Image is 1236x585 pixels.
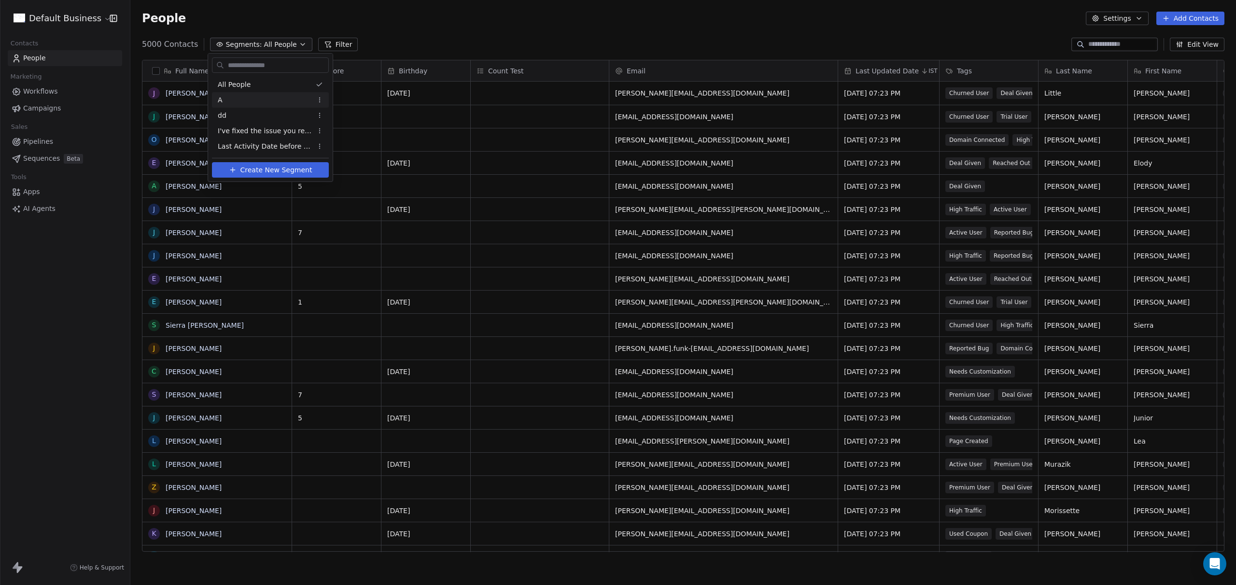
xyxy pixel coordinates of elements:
[218,141,312,152] span: Last Activity Date before [DATE]
[212,162,329,178] button: Create New Segment
[218,95,223,105] span: A
[218,111,226,121] span: dd
[218,126,312,136] span: I've fixed the issue you reported with truncated segment names.
[240,165,312,175] span: Create New Segment
[218,80,251,90] span: All People
[212,77,329,154] div: Suggestions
